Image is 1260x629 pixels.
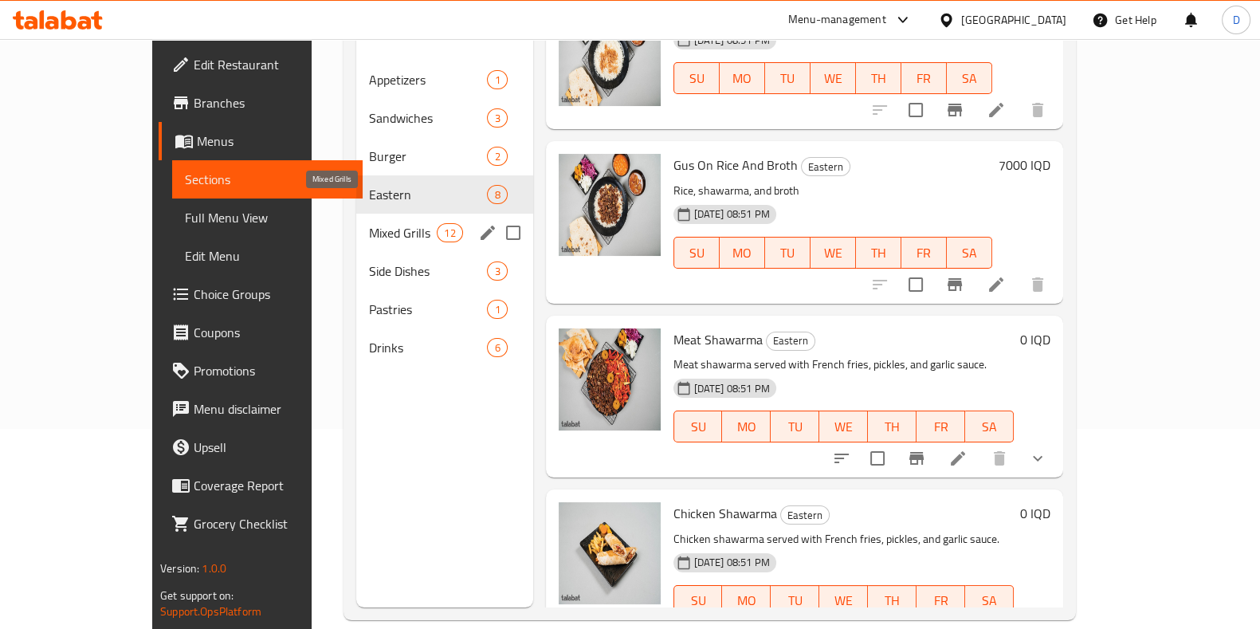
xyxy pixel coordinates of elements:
[953,67,986,90] span: SA
[965,411,1014,442] button: SA
[788,10,886,29] div: Menu-management
[720,237,765,269] button: MO
[673,62,720,94] button: SU
[160,558,199,579] span: Version:
[901,237,947,269] button: FR
[197,132,350,151] span: Menus
[822,439,861,478] button: sort-choices
[185,246,350,265] span: Edit Menu
[369,338,488,357] div: Drinks
[488,111,506,126] span: 3
[728,589,764,612] span: MO
[194,438,350,457] span: Upsell
[688,381,776,396] span: [DATE] 08:51 PM
[856,237,901,269] button: TH
[908,67,940,90] span: FR
[673,153,798,177] span: Gus On Rice And Broth
[159,352,363,390] a: Promotions
[965,585,1014,617] button: SA
[765,62,811,94] button: TU
[862,242,895,265] span: TH
[980,439,1019,478] button: delete
[194,399,350,419] span: Menu disclaimer
[780,505,830,525] div: Eastern
[159,45,363,84] a: Edit Restaurant
[194,55,350,74] span: Edit Restaurant
[681,589,716,612] span: SU
[948,449,968,468] a: Edit menu item
[819,585,868,617] button: WE
[817,67,850,90] span: WE
[971,589,1007,612] span: SA
[971,415,1007,438] span: SA
[688,555,776,570] span: [DATE] 08:51 PM
[908,242,940,265] span: FR
[953,242,986,265] span: SA
[356,290,533,328] div: Pastries1
[1232,11,1239,29] span: D
[172,237,363,275] a: Edit Menu
[369,185,488,204] span: Eastern
[771,242,804,265] span: TU
[488,149,506,164] span: 2
[917,411,965,442] button: FR
[194,514,350,533] span: Grocery Checklist
[160,601,261,622] a: Support.OpsPlatform
[987,275,1006,294] a: Edit menu item
[673,355,1014,375] p: Meat shawarma served with French fries, pickles, and garlic sauce.
[826,415,862,438] span: WE
[720,62,765,94] button: MO
[673,529,1014,549] p: Chicken shawarma served with French fries, pickles, and garlic sauce.
[1019,91,1057,129] button: delete
[722,411,771,442] button: MO
[811,62,856,94] button: WE
[722,585,771,617] button: MO
[781,506,829,525] span: Eastern
[487,108,507,128] div: items
[356,61,533,99] div: Appetizers1
[766,332,815,351] div: Eastern
[356,328,533,367] div: Drinks6
[862,67,895,90] span: TH
[194,361,350,380] span: Promotions
[185,170,350,189] span: Sections
[559,328,661,430] img: Meat Shawarma
[369,108,488,128] span: Sandwiches
[487,261,507,281] div: items
[681,67,713,90] span: SU
[488,264,506,279] span: 3
[767,332,814,350] span: Eastern
[771,67,804,90] span: TU
[185,208,350,227] span: Full Menu View
[487,338,507,357] div: items
[802,158,850,176] span: Eastern
[987,100,1006,120] a: Edit menu item
[726,67,759,90] span: MO
[777,415,813,438] span: TU
[923,415,959,438] span: FR
[356,252,533,290] div: Side Dishes3
[673,237,720,269] button: SU
[159,390,363,428] a: Menu disclaimer
[777,589,813,612] span: TU
[488,73,506,88] span: 1
[159,84,363,122] a: Branches
[819,411,868,442] button: WE
[897,439,936,478] button: Branch-specific-item
[159,313,363,352] a: Coupons
[172,199,363,237] a: Full Menu View
[673,328,763,352] span: Meat Shawarma
[947,62,992,94] button: SA
[874,589,910,612] span: TH
[923,589,959,612] span: FR
[1020,502,1050,525] h6: 0 IQD
[202,558,226,579] span: 1.0.0
[673,501,777,525] span: Chicken Shawarma
[356,137,533,175] div: Burger2
[899,93,932,127] span: Select to update
[726,242,759,265] span: MO
[771,411,819,442] button: TU
[369,261,488,281] span: Side Dishes
[356,99,533,137] div: Sandwiches3
[999,154,1050,176] h6: 7000 IQD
